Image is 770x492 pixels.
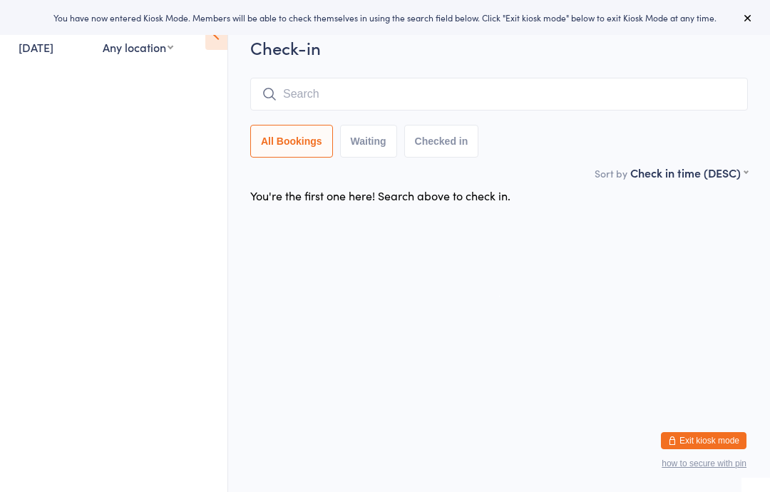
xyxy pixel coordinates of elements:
[250,125,333,158] button: All Bookings
[19,39,53,55] a: [DATE]
[103,39,173,55] div: Any location
[630,165,748,180] div: Check in time (DESC)
[404,125,479,158] button: Checked in
[340,125,397,158] button: Waiting
[250,188,510,203] div: You're the first one here! Search above to check in.
[250,78,748,111] input: Search
[595,166,627,180] label: Sort by
[662,458,746,468] button: how to secure with pin
[250,36,748,59] h2: Check-in
[661,432,746,449] button: Exit kiosk mode
[23,11,747,24] div: You have now entered Kiosk Mode. Members will be able to check themselves in using the search fie...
